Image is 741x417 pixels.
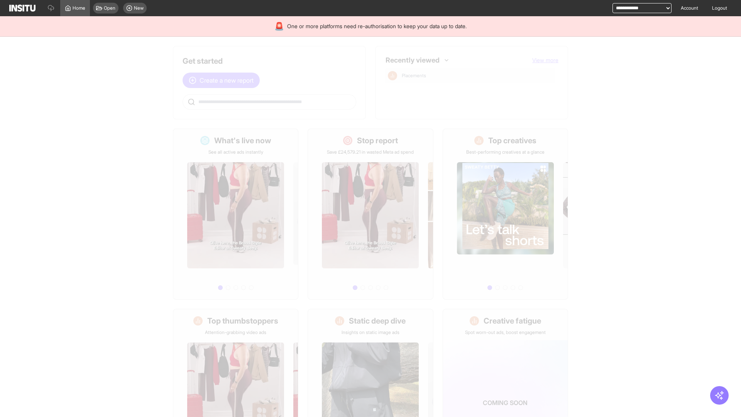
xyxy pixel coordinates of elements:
span: Home [73,5,85,11]
span: New [134,5,144,11]
span: One or more platforms need re-authorisation to keep your data up to date. [287,22,467,30]
img: Logo [9,5,36,12]
span: Open [104,5,115,11]
div: 🚨 [274,21,284,32]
